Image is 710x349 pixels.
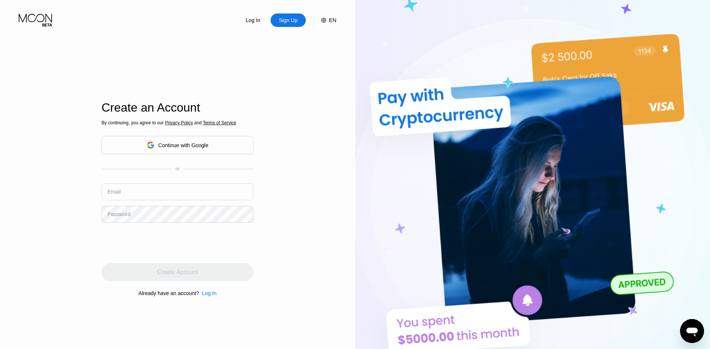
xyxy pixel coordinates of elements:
[138,290,199,296] div: Already have an account?
[278,16,298,24] div: Sign Up
[158,142,208,148] div: Continue with Google
[101,120,253,125] div: By continuing, you agree to our
[199,290,217,296] div: Log In
[165,120,193,125] span: Privacy Policy
[680,319,704,343] iframe: Кнопка запуска окна обмена сообщениями
[329,17,336,23] div: EN
[101,228,215,258] iframe: reCAPTCHA
[271,13,306,27] div: Sign Up
[193,120,203,125] span: and
[235,13,271,27] div: Log In
[101,101,253,115] div: Create an Account
[202,290,217,296] div: Log In
[101,136,253,154] div: Continue with Google
[245,16,261,24] div: Log In
[107,211,130,217] div: Password
[313,13,336,27] div: EN
[107,189,121,195] div: Email
[203,120,236,125] span: Terms of Service
[176,166,180,172] div: or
